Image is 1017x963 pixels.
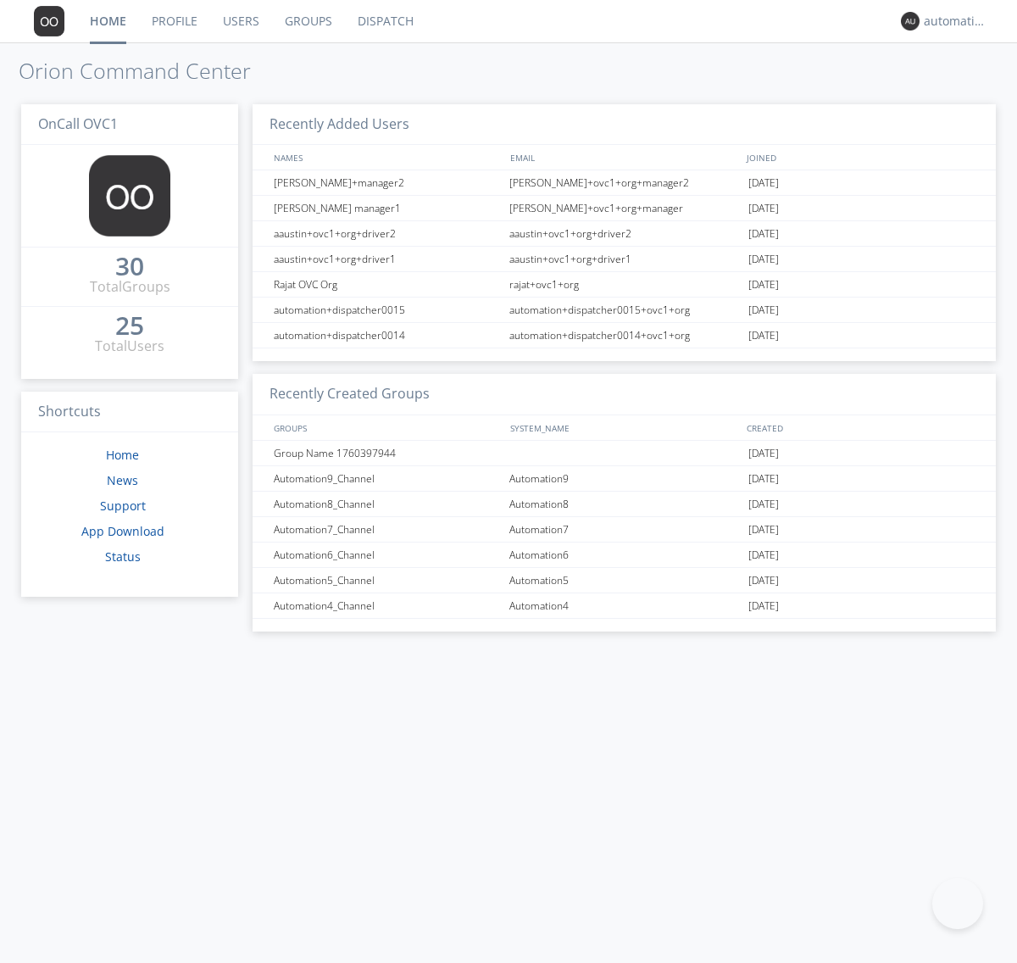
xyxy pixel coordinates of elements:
a: [PERSON_NAME]+manager2[PERSON_NAME]+ovc1+org+manager2[DATE] [253,170,996,196]
a: aaustin+ovc1+org+driver1aaustin+ovc1+org+driver1[DATE] [253,247,996,272]
span: [DATE] [748,196,779,221]
h3: Recently Created Groups [253,374,996,415]
div: Automation5 [505,568,744,593]
div: [PERSON_NAME] manager1 [270,196,504,220]
div: Automation7 [505,517,744,542]
span: [DATE] [748,492,779,517]
a: Automation9_ChannelAutomation9[DATE] [253,466,996,492]
img: 373638.png [34,6,64,36]
div: [PERSON_NAME]+ovc1+org+manager [505,196,744,220]
div: aaustin+ovc1+org+driver1 [270,247,504,271]
a: Home [106,447,139,463]
div: Automation4_Channel [270,593,504,618]
span: [DATE] [748,247,779,272]
a: 25 [115,317,144,337]
div: 25 [115,317,144,334]
a: Automation6_ChannelAutomation6[DATE] [253,543,996,568]
div: Total Groups [90,277,170,297]
div: automation+dispatcher0015+ovc1+org [505,298,744,322]
a: App Download [81,523,164,539]
a: Rajat OVC Orgrajat+ovc1+org[DATE] [253,272,996,298]
a: News [107,472,138,488]
h3: Recently Added Users [253,104,996,146]
div: Automation4 [505,593,744,618]
span: [DATE] [748,323,779,348]
div: Automation8_Channel [270,492,504,516]
div: automation+dispatcher0014 [924,13,987,30]
a: Automation8_ChannelAutomation8[DATE] [253,492,996,517]
div: Rajat OVC Org [270,272,504,297]
a: Automation7_ChannelAutomation7[DATE] [253,517,996,543]
div: [PERSON_NAME]+ovc1+org+manager2 [505,170,744,195]
div: Automation7_Channel [270,517,504,542]
span: [DATE] [748,517,779,543]
div: CREATED [742,415,980,440]
a: automation+dispatcher0014automation+dispatcher0014+ovc1+org[DATE] [253,323,996,348]
div: JOINED [742,145,980,170]
div: Automation9 [505,466,744,491]
div: Automation6_Channel [270,543,504,567]
div: Automation5_Channel [270,568,504,593]
h3: Shortcuts [21,392,238,433]
span: [DATE] [748,221,779,247]
div: automation+dispatcher0014 [270,323,504,348]
a: 30 [115,258,144,277]
div: automation+dispatcher0014+ovc1+org [505,323,744,348]
div: SYSTEM_NAME [506,415,742,440]
div: EMAIL [506,145,742,170]
div: Group Name 1760397944 [270,441,504,465]
div: [PERSON_NAME]+manager2 [270,170,504,195]
span: [DATE] [748,466,779,492]
div: 30 [115,258,144,275]
a: [PERSON_NAME] manager1[PERSON_NAME]+ovc1+org+manager[DATE] [253,196,996,221]
span: [DATE] [748,441,779,466]
div: rajat+ovc1+org [505,272,744,297]
a: Group Name 1760397944[DATE] [253,441,996,466]
img: 373638.png [89,155,170,237]
span: OnCall OVC1 [38,114,118,133]
span: [DATE] [748,298,779,323]
a: aaustin+ovc1+org+driver2aaustin+ovc1+org+driver2[DATE] [253,221,996,247]
span: [DATE] [748,272,779,298]
div: automation+dispatcher0015 [270,298,504,322]
a: Automation5_ChannelAutomation5[DATE] [253,568,996,593]
div: Total Users [95,337,164,356]
a: Support [100,498,146,514]
div: GROUPS [270,415,502,440]
a: Status [105,548,141,565]
div: Automation8 [505,492,744,516]
span: [DATE] [748,170,779,196]
div: aaustin+ovc1+org+driver2 [270,221,504,246]
div: aaustin+ovc1+org+driver2 [505,221,744,246]
span: [DATE] [748,568,779,593]
span: [DATE] [748,543,779,568]
div: NAMES [270,145,502,170]
div: Automation6 [505,543,744,567]
img: 373638.png [901,12,920,31]
a: Automation4_ChannelAutomation4[DATE] [253,593,996,619]
iframe: Toggle Customer Support [932,878,983,929]
span: [DATE] [748,593,779,619]
div: aaustin+ovc1+org+driver1 [505,247,744,271]
a: automation+dispatcher0015automation+dispatcher0015+ovc1+org[DATE] [253,298,996,323]
div: Automation9_Channel [270,466,504,491]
